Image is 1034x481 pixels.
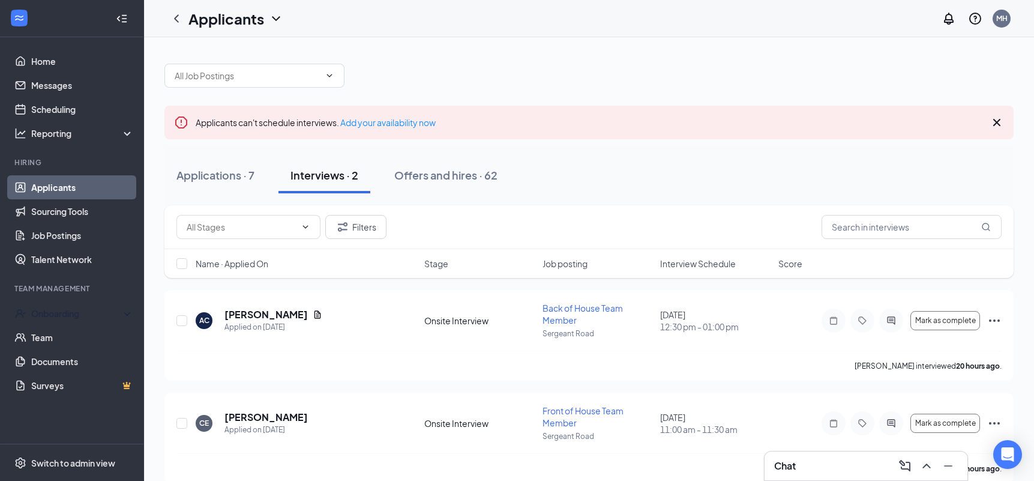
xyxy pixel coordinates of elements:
[31,374,134,398] a: SurveysCrown
[942,11,956,26] svg: Notifications
[224,411,308,424] h5: [PERSON_NAME]
[224,308,308,321] h5: [PERSON_NAME]
[424,258,448,270] span: Stage
[543,405,624,428] span: Front of House Team Member
[956,464,1000,473] b: 21 hours ago
[313,310,322,319] svg: Document
[175,69,320,82] input: All Job Postings
[939,456,958,476] button: Minimize
[340,117,436,128] a: Add your availability now
[31,97,134,121] a: Scheduling
[543,431,654,441] p: Sergeant Road
[855,316,870,325] svg: Tag
[269,11,283,26] svg: ChevronDown
[187,220,296,234] input: All Stages
[660,309,771,333] div: [DATE]
[543,303,623,325] span: Back of House Team Member
[919,459,934,473] svg: ChevronUp
[31,127,134,139] div: Reporting
[31,223,134,247] a: Job Postings
[116,13,128,25] svg: Collapse
[774,459,796,473] h3: Chat
[13,12,25,24] svg: WorkstreamLogo
[196,117,436,128] span: Applicants can't schedule interviews.
[224,321,322,333] div: Applied on [DATE]
[290,168,358,183] div: Interviews · 2
[996,13,1008,23] div: MH
[176,168,254,183] div: Applications · 7
[199,418,209,428] div: CE
[990,115,1004,130] svg: Cross
[660,258,736,270] span: Interview Schedule
[31,247,134,271] a: Talent Network
[14,457,26,469] svg: Settings
[325,215,386,239] button: Filter Filters
[778,258,802,270] span: Score
[31,457,115,469] div: Switch to admin view
[917,456,936,476] button: ChevronUp
[822,215,1002,239] input: Search in interviews
[941,459,955,473] svg: Minimize
[31,199,134,223] a: Sourcing Tools
[31,307,124,319] div: Onboarding
[31,325,134,349] a: Team
[14,307,26,319] svg: UserCheck
[826,316,841,325] svg: Note
[910,311,980,330] button: Mark as complete
[855,361,1002,371] p: [PERSON_NAME] interviewed .
[188,8,264,29] h1: Applicants
[394,168,497,183] div: Offers and hires · 62
[31,349,134,374] a: Documents
[987,416,1002,431] svg: Ellipses
[968,11,982,26] svg: QuestionInfo
[31,73,134,97] a: Messages
[543,328,654,339] p: Sergeant Road
[174,115,188,130] svg: Error
[301,222,310,232] svg: ChevronDown
[325,71,334,80] svg: ChevronDown
[884,419,898,428] svg: ActiveChat
[915,316,976,325] span: Mark as complete
[981,222,991,232] svg: MagnifyingGlass
[895,456,915,476] button: ComposeMessage
[224,424,308,436] div: Applied on [DATE]
[956,362,1000,371] b: 20 hours ago
[14,127,26,139] svg: Analysis
[660,411,771,435] div: [DATE]
[424,315,535,327] div: Onsite Interview
[31,175,134,199] a: Applicants
[993,440,1022,469] div: Open Intercom Messenger
[987,313,1002,328] svg: Ellipses
[660,423,771,435] span: 11:00 am - 11:30 am
[910,414,980,433] button: Mark as complete
[335,220,350,234] svg: Filter
[196,258,268,270] span: Name · Applied On
[660,321,771,333] span: 12:30 pm - 01:00 pm
[884,316,898,325] svg: ActiveChat
[855,419,870,428] svg: Tag
[14,283,131,294] div: Team Management
[199,315,209,325] div: AC
[169,11,184,26] svg: ChevronLeft
[826,419,841,428] svg: Note
[14,157,131,168] div: Hiring
[424,417,535,429] div: Onsite Interview
[31,49,134,73] a: Home
[898,459,912,473] svg: ComposeMessage
[915,419,976,428] span: Mark as complete
[543,258,588,270] span: Job posting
